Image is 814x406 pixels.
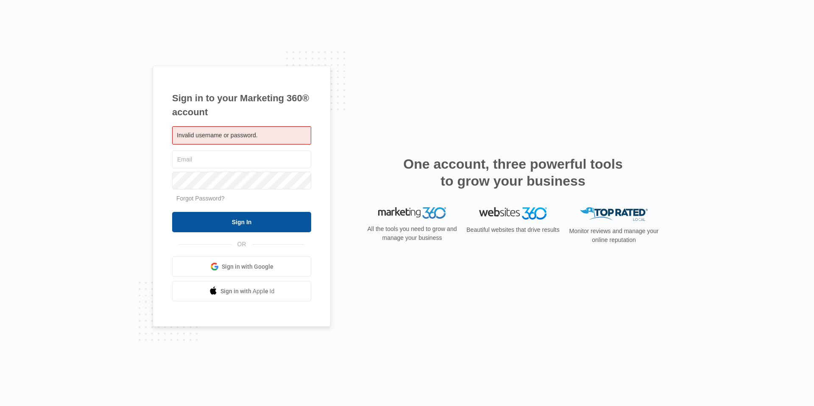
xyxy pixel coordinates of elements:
[466,225,560,234] p: Beautiful websites that drive results
[401,156,625,189] h2: One account, three powerful tools to grow your business
[378,207,446,219] img: Marketing 360
[365,225,460,242] p: All the tools you need to grow and manage your business
[172,150,311,168] input: Email
[580,207,648,221] img: Top Rated Local
[222,262,273,271] span: Sign in with Google
[176,195,225,202] a: Forgot Password?
[479,207,547,220] img: Websites 360
[172,281,311,301] a: Sign in with Apple Id
[231,240,252,249] span: OR
[172,256,311,277] a: Sign in with Google
[566,227,661,245] p: Monitor reviews and manage your online reputation
[220,287,275,296] span: Sign in with Apple Id
[177,132,258,139] span: Invalid username or password.
[172,91,311,119] h1: Sign in to your Marketing 360® account
[172,212,311,232] input: Sign In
